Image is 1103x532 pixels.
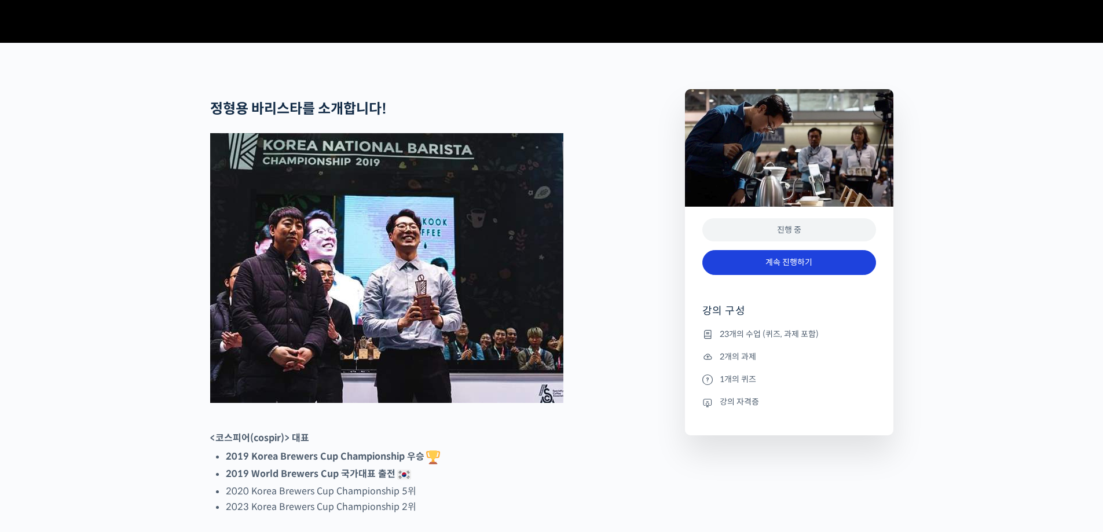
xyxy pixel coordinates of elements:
[106,385,120,394] span: 대화
[226,468,413,480] strong: 2019 World Brewers Cup 국가대표 출전
[210,100,387,118] strong: 정형용 바리스타를 소개합니다!
[179,384,193,394] span: 설정
[702,218,876,242] div: 진행 중
[702,395,876,409] li: 강의 자격증
[36,384,43,394] span: 홈
[226,483,624,499] li: 2020 Korea Brewers Cup Championship 5위
[210,432,309,444] strong: <코스피어(cospir)> 대표
[702,327,876,341] li: 23개의 수업 (퀴즈, 과제 포함)
[226,499,624,515] li: 2023 Korea Brewers Cup Championship 2위
[702,350,876,364] li: 2개의 과제
[702,304,876,327] h4: 강의 구성
[76,367,149,396] a: 대화
[397,468,411,482] img: 🇰🇷
[426,450,440,464] img: 🏆
[702,250,876,275] a: 계속 진행하기
[149,367,222,396] a: 설정
[702,372,876,386] li: 1개의 퀴즈
[226,450,442,463] strong: 2019 Korea Brewers Cup Championship 우승
[3,367,76,396] a: 홈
